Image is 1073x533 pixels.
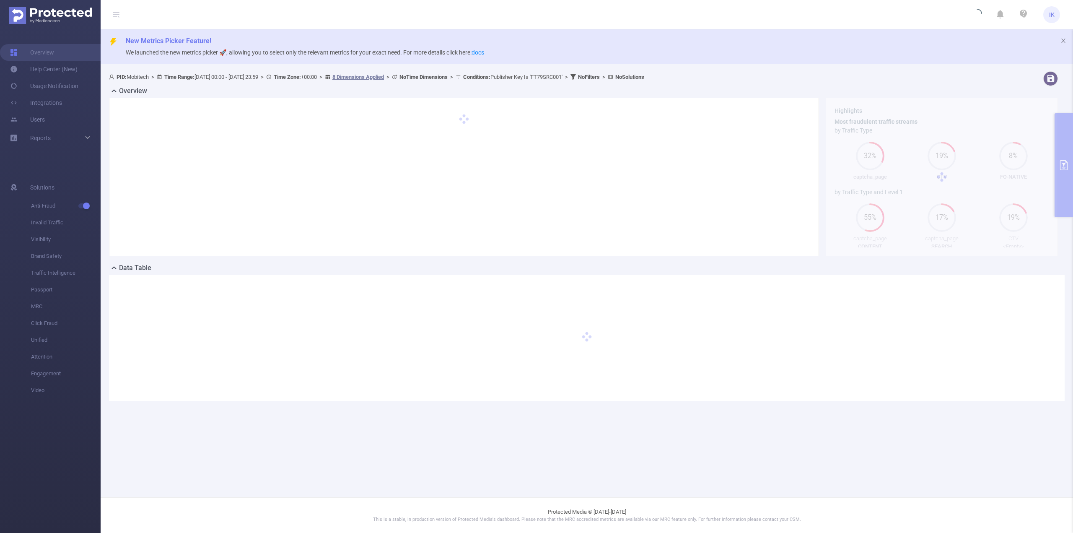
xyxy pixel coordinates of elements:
[448,74,456,80] span: >
[10,44,54,61] a: Overview
[109,74,644,80] span: Mobitech [DATE] 00:00 - [DATE] 23:59 +00:00
[31,265,101,281] span: Traffic Intelligence
[30,179,54,196] span: Solutions
[101,497,1073,533] footer: Protected Media © [DATE]-[DATE]
[30,135,51,141] span: Reports
[10,61,78,78] a: Help Center (New)
[10,111,45,128] a: Users
[31,315,101,332] span: Click Fraud
[31,298,101,315] span: MRC
[10,94,62,111] a: Integrations
[332,74,384,80] u: 8 Dimensions Applied
[600,74,608,80] span: >
[31,365,101,382] span: Engagement
[109,74,117,80] i: icon: user
[399,74,448,80] b: No Time Dimensions
[1049,6,1055,23] span: IK
[31,348,101,365] span: Attention
[31,248,101,265] span: Brand Safety
[31,214,101,231] span: Invalid Traffic
[615,74,644,80] b: No Solutions
[1060,36,1066,45] button: icon: close
[31,231,101,248] span: Visibility
[117,74,127,80] b: PID:
[317,74,325,80] span: >
[274,74,301,80] b: Time Zone:
[384,74,392,80] span: >
[578,74,600,80] b: No Filters
[31,332,101,348] span: Unified
[31,198,101,214] span: Anti-Fraud
[122,516,1052,523] p: This is a stable, in production version of Protected Media's dashboard. Please note that the MRC ...
[10,78,78,94] a: Usage Notification
[1060,38,1066,44] i: icon: close
[463,74,562,80] span: Publisher Key Is 'FT79SRC001'
[463,74,490,80] b: Conditions :
[31,281,101,298] span: Passport
[149,74,157,80] span: >
[164,74,194,80] b: Time Range:
[972,9,982,21] i: icon: loading
[472,49,484,56] a: docs
[126,49,484,56] span: We launched the new metrics picker 🚀, allowing you to select only the relevant metrics for your e...
[119,86,147,96] h2: Overview
[9,7,92,24] img: Protected Media
[126,37,211,45] span: New Metrics Picker Feature!
[31,382,101,399] span: Video
[109,38,117,46] i: icon: thunderbolt
[258,74,266,80] span: >
[562,74,570,80] span: >
[30,130,51,146] a: Reports
[119,263,151,273] h2: Data Table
